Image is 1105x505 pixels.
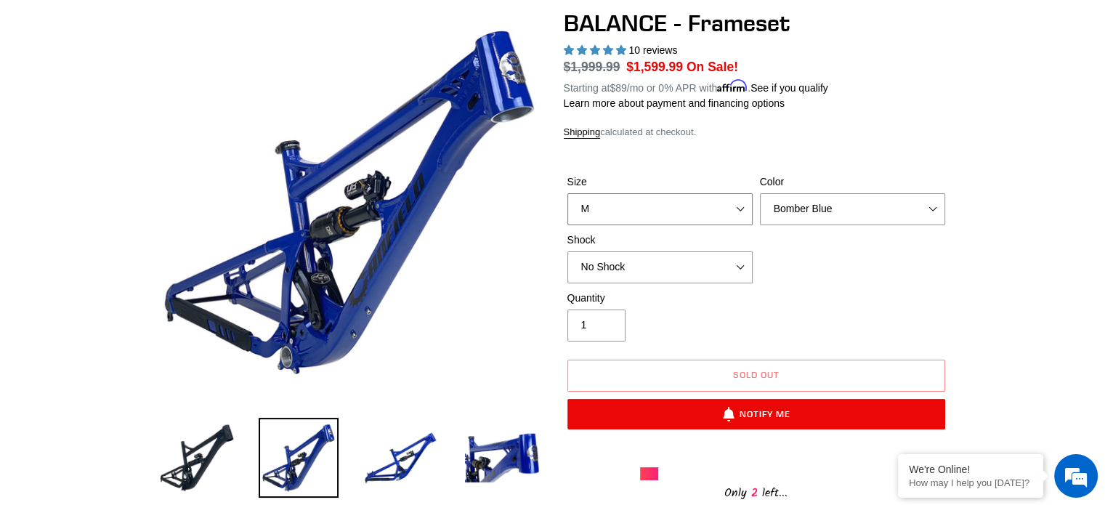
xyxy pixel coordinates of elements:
[16,80,38,102] div: Navigation go back
[567,233,753,248] label: Shock
[567,291,753,306] label: Quantity
[687,57,738,76] span: On Sale!
[760,174,945,190] label: Color
[750,82,828,94] a: See if you qualify - Learn more about Affirm Financing (opens in modal)
[733,369,780,380] span: Sold out
[717,80,748,92] span: Affirm
[46,73,83,109] img: d_696896380_company_1647369064580_696896380
[84,157,201,304] span: We're online!
[564,60,620,74] s: $1,999.99
[157,418,237,498] img: Load image into Gallery viewer, BALANCE - Frameset
[640,480,873,503] div: Only left...
[259,418,339,498] img: Load image into Gallery viewer, BALANCE - Frameset
[564,44,629,56] span: 5.00 stars
[610,82,626,94] span: $89
[564,125,949,140] div: calculated at checkout.
[567,399,945,429] button: Notify Me
[97,81,266,100] div: Chat with us now
[564,126,601,139] a: Shipping
[909,464,1032,475] div: We're Online!
[564,77,828,96] p: Starting at /mo or 0% APR with .
[567,174,753,190] label: Size
[7,344,277,395] textarea: Type your message and hit 'Enter'
[564,97,785,109] a: Learn more about payment and financing options
[628,44,677,56] span: 10 reviews
[238,7,273,42] div: Minimize live chat window
[626,60,683,74] span: $1,599.99
[747,484,762,502] span: 2
[909,477,1032,488] p: How may I help you today?
[360,418,440,498] img: Load image into Gallery viewer, BALANCE - Frameset
[462,418,542,498] img: Load image into Gallery viewer, BALANCE - Frameset
[564,9,949,37] h1: BALANCE - Frameset
[567,360,945,392] button: Sold out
